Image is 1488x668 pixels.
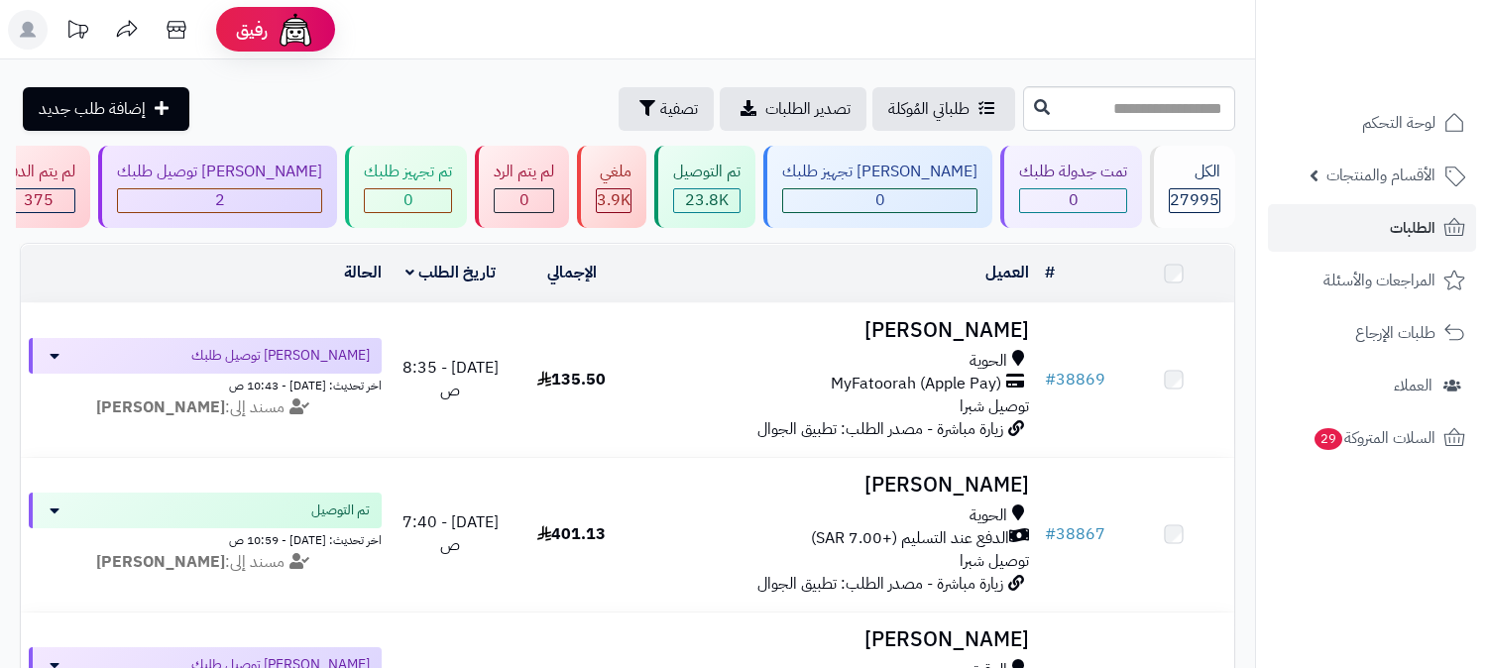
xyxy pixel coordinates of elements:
[118,189,321,212] div: 2
[494,161,554,183] div: لم يتم الرد
[811,527,1009,550] span: الدفع عند التسليم (+7.00 SAR)
[537,368,606,391] span: 135.50
[1326,162,1435,189] span: الأقسام والمنتجات
[1268,414,1476,462] a: السلات المتروكة29
[573,146,650,228] a: ملغي 3.9K
[1394,372,1432,399] span: العملاء
[1314,427,1343,451] span: 29
[1019,161,1127,183] div: تمت جدولة طلبك
[757,417,1003,441] span: زيارة مباشرة - مصدر الطلب: تطبيق الجوال
[29,528,382,549] div: اخر تحديث: [DATE] - 10:59 ص
[1390,214,1435,242] span: الطلبات
[24,188,54,212] span: 375
[96,550,225,574] strong: [PERSON_NAME]
[1045,261,1055,284] a: #
[1045,522,1105,546] a: #38867
[960,549,1029,573] span: توصيل شبرا
[619,87,714,131] button: تصفية
[1020,189,1126,212] div: 0
[402,510,499,557] span: [DATE] - 7:40 ص
[14,551,397,574] div: مسند إلى:
[1362,109,1435,137] span: لوحة التحكم
[94,146,341,228] a: [PERSON_NAME] توصيل طلبك 2
[1045,368,1056,391] span: #
[674,189,740,212] div: 23763
[1045,368,1105,391] a: #38869
[14,396,397,419] div: مسند إلى:
[1268,309,1476,357] a: طلبات الإرجاع
[1169,161,1220,183] div: الكل
[1069,188,1079,212] span: 0
[364,161,452,183] div: تم تجهيز طلبك
[783,189,976,212] div: 0
[23,87,189,131] a: إضافة طلب جديد
[960,394,1029,418] span: توصيل شبرا
[888,97,970,121] span: طلباتي المُوكلة
[276,10,315,50] img: ai-face.png
[640,319,1029,342] h3: [PERSON_NAME]
[872,87,1015,131] a: طلباتي المُوكلة
[537,522,606,546] span: 401.13
[765,97,851,121] span: تصدير الطلبات
[1268,204,1476,252] a: الطلبات
[39,97,146,121] span: إضافة طلب جديد
[673,161,741,183] div: تم التوصيل
[759,146,996,228] a: [PERSON_NAME] تجهيز طلبك 0
[720,87,866,131] a: تصدير الطلبات
[191,346,370,366] span: [PERSON_NAME] توصيل طلبك
[1146,146,1239,228] a: الكل27995
[1268,257,1476,304] a: المراجعات والأسئلة
[402,356,499,402] span: [DATE] - 8:35 ص
[96,395,225,419] strong: [PERSON_NAME]
[597,188,630,212] span: 3.9K
[1355,319,1435,347] span: طلبات الإرجاع
[685,188,729,212] span: 23.8K
[341,146,471,228] a: تم تجهيز طلبك 0
[495,189,553,212] div: 0
[547,261,597,284] a: الإجمالي
[344,261,382,284] a: الحالة
[1313,424,1435,452] span: السلات المتروكة
[640,628,1029,651] h3: [PERSON_NAME]
[519,188,529,212] span: 0
[403,188,413,212] span: 0
[365,189,451,212] div: 0
[650,146,759,228] a: تم التوصيل 23.8K
[640,474,1029,497] h3: [PERSON_NAME]
[471,146,573,228] a: لم يتم الرد 0
[596,161,631,183] div: ملغي
[236,18,268,42] span: رفيق
[405,261,496,284] a: تاريخ الطلب
[117,161,322,183] div: [PERSON_NAME] توصيل طلبك
[2,161,75,183] div: لم يتم الدفع
[660,97,698,121] span: تصفية
[1323,267,1435,294] span: المراجعات والأسئلة
[782,161,977,183] div: [PERSON_NAME] تجهيز طلبك
[1170,188,1219,212] span: 27995
[985,261,1029,284] a: العميل
[757,572,1003,596] span: زيارة مباشرة - مصدر الطلب: تطبيق الجوال
[970,350,1007,373] span: الحوية
[597,189,630,212] div: 3855
[3,189,74,212] div: 375
[311,501,370,520] span: تم التوصيل
[215,188,225,212] span: 2
[996,146,1146,228] a: تمت جدولة طلبك 0
[970,504,1007,527] span: الحوية
[1045,522,1056,546] span: #
[29,374,382,394] div: اخر تحديث: [DATE] - 10:43 ص
[53,10,102,55] a: تحديثات المنصة
[875,188,885,212] span: 0
[831,373,1001,395] span: MyFatoorah (Apple Pay)
[1268,362,1476,409] a: العملاء
[1268,99,1476,147] a: لوحة التحكم
[1353,26,1469,67] img: logo-2.png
